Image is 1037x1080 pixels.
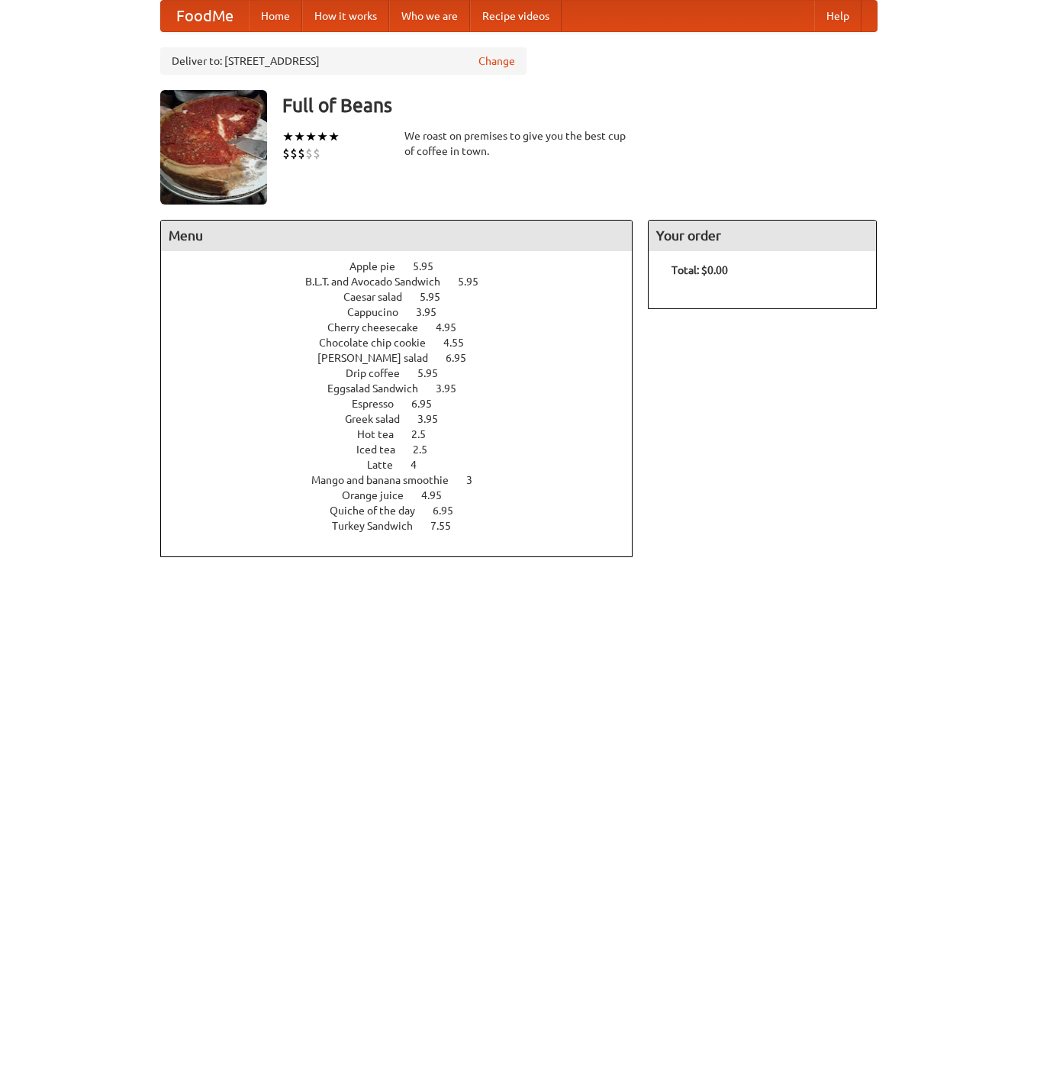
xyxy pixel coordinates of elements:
a: Quiche of the day 6.95 [330,505,481,517]
a: Apple pie 5.95 [349,260,462,272]
span: Greek salad [345,413,415,425]
span: 5.95 [420,291,456,303]
span: Cherry cheesecake [327,321,433,334]
a: B.L.T. and Avocado Sandwich 5.95 [305,276,507,288]
a: Latte 4 [367,459,445,471]
img: angular.jpg [160,90,267,205]
span: 6.95 [411,398,447,410]
a: Drip coffee 5.95 [346,367,466,379]
span: Cappucino [347,306,414,318]
span: Latte [367,459,408,471]
span: 3 [466,474,488,486]
a: Who we are [389,1,470,31]
a: Orange juice 4.95 [342,489,470,501]
span: Mango and banana smoothie [311,474,464,486]
a: Cappucino 3.95 [347,306,465,318]
span: 6.95 [446,352,481,364]
span: 3.95 [436,382,472,395]
span: 4 [411,459,432,471]
span: 4.95 [421,489,457,501]
span: Chocolate chip cookie [319,337,441,349]
a: FoodMe [161,1,249,31]
div: We roast on premises to give you the best cup of coffee in town. [404,128,633,159]
a: Recipe videos [470,1,562,31]
h3: Full of Beans [282,90,878,121]
a: Mango and banana smoothie 3 [311,474,501,486]
span: Drip coffee [346,367,415,379]
span: Espresso [352,398,409,410]
a: Turkey Sandwich 7.55 [332,520,479,532]
a: Help [814,1,861,31]
a: Caesar salad 5.95 [343,291,469,303]
span: 6.95 [433,505,469,517]
a: Home [249,1,302,31]
a: Hot tea 2.5 [357,428,454,440]
li: $ [305,145,313,162]
a: Espresso 6.95 [352,398,460,410]
span: B.L.T. and Avocado Sandwich [305,276,456,288]
a: How it works [302,1,389,31]
a: Greek salad 3.95 [345,413,466,425]
span: 5.95 [458,276,494,288]
div: Deliver to: [STREET_ADDRESS] [160,47,527,75]
span: Hot tea [357,428,409,440]
h4: Your order [649,221,876,251]
a: Eggsalad Sandwich 3.95 [327,382,485,395]
a: Cherry cheesecake 4.95 [327,321,485,334]
li: $ [290,145,298,162]
span: 5.95 [413,260,449,272]
li: ★ [282,128,294,145]
a: Chocolate chip cookie 4.55 [319,337,492,349]
li: ★ [305,128,317,145]
h4: Menu [161,221,633,251]
span: Caesar salad [343,291,417,303]
b: Total: $0.00 [671,264,728,276]
span: 5.95 [417,367,453,379]
span: 2.5 [411,428,441,440]
li: $ [313,145,320,162]
span: 4.55 [443,337,479,349]
span: 4.95 [436,321,472,334]
span: Iced tea [356,443,411,456]
span: Apple pie [349,260,411,272]
a: Iced tea 2.5 [356,443,456,456]
li: $ [282,145,290,162]
li: ★ [328,128,340,145]
span: Eggsalad Sandwich [327,382,433,395]
span: [PERSON_NAME] salad [317,352,443,364]
span: 7.55 [430,520,466,532]
li: $ [298,145,305,162]
span: Quiche of the day [330,505,430,517]
span: 3.95 [416,306,452,318]
li: ★ [294,128,305,145]
span: Orange juice [342,489,419,501]
li: ★ [317,128,328,145]
span: 3.95 [417,413,453,425]
span: Turkey Sandwich [332,520,428,532]
a: Change [478,53,515,69]
span: 2.5 [413,443,443,456]
a: [PERSON_NAME] salad 6.95 [317,352,494,364]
